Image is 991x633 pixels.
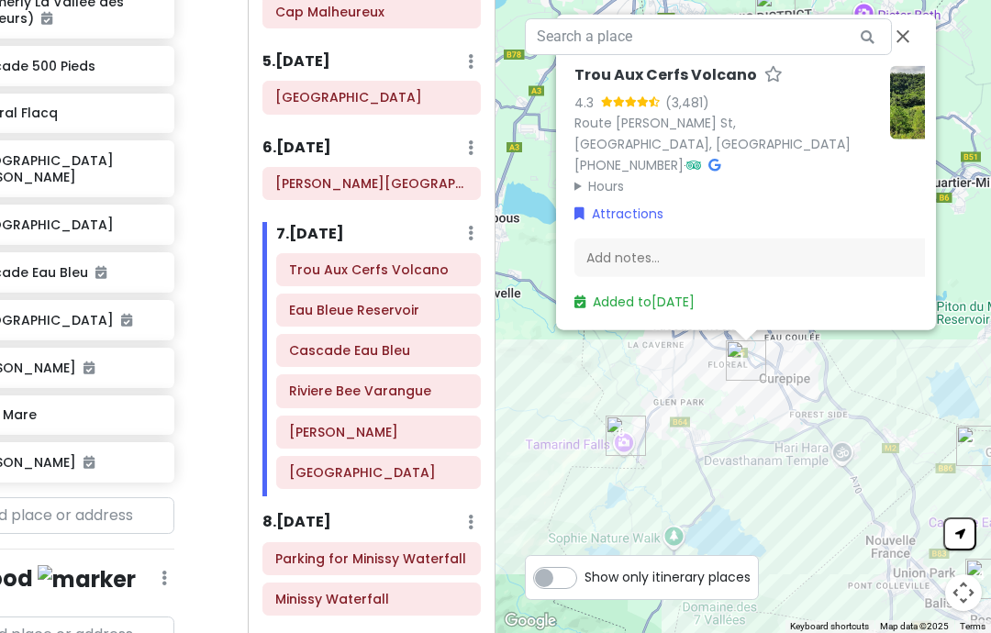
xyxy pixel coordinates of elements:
[276,225,344,244] h6: 7 . [DATE]
[289,261,468,278] h6: Trou Aux Cerfs Volcano
[38,565,136,594] img: marker
[262,513,331,532] h6: 8 . [DATE]
[289,302,468,318] h6: Eau Bleue Reservoir
[289,383,468,399] h6: Riviere Bee Varangue
[574,239,963,277] div: Add notes...
[121,314,132,327] i: Added to itinerary
[574,66,757,85] h6: Trou Aux Cerfs Volcano
[84,361,95,374] i: Added to itinerary
[686,158,701,171] i: Tripadvisor
[790,620,869,633] button: Keyboard shortcuts
[84,456,95,469] i: Added to itinerary
[960,621,985,631] a: Terms (opens in new tab)
[289,464,468,481] h6: Tamarind Falls
[500,609,561,633] a: Open this area in Google Maps (opens a new window)
[708,158,720,171] i: Google Maps
[574,92,601,112] div: 4.3
[574,293,695,311] a: Added to[DATE]
[525,18,892,55] input: Search a place
[574,155,684,173] a: [PHONE_NUMBER]
[275,591,468,607] h6: Minissy Waterfall
[764,66,783,85] a: Star place
[574,204,663,224] a: Attractions
[574,66,875,196] div: ·
[275,175,468,192] h6: Vallé Advenature Park (formerly La Vallée des Couleurs)
[275,550,468,567] h6: Parking for Minissy Waterfall
[289,424,468,440] h6: Bois Cheri
[945,574,982,611] button: Map camera controls
[598,408,653,463] div: Tamarind Falls
[95,266,106,279] i: Added to itinerary
[574,114,851,153] a: Route [PERSON_NAME] St, [GEOGRAPHIC_DATA], [GEOGRAPHIC_DATA]
[665,92,709,112] div: (3,481)
[262,52,330,72] h6: 5 . [DATE]
[574,175,875,195] summary: Hours
[890,66,963,139] img: Picture of the place
[718,333,774,388] div: Trou Aux Cerfs Volcano
[275,4,468,20] h6: Cap Malheureux
[41,12,52,25] i: Added to itinerary
[585,567,751,587] span: Show only itinerary places
[500,609,561,633] img: Google
[289,342,468,359] h6: Cascade Eau Bleu
[880,621,949,631] span: Map data ©2025
[275,89,468,105] h6: Île aux Benitiers
[881,15,925,59] button: Close
[262,139,331,158] h6: 6 . [DATE]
